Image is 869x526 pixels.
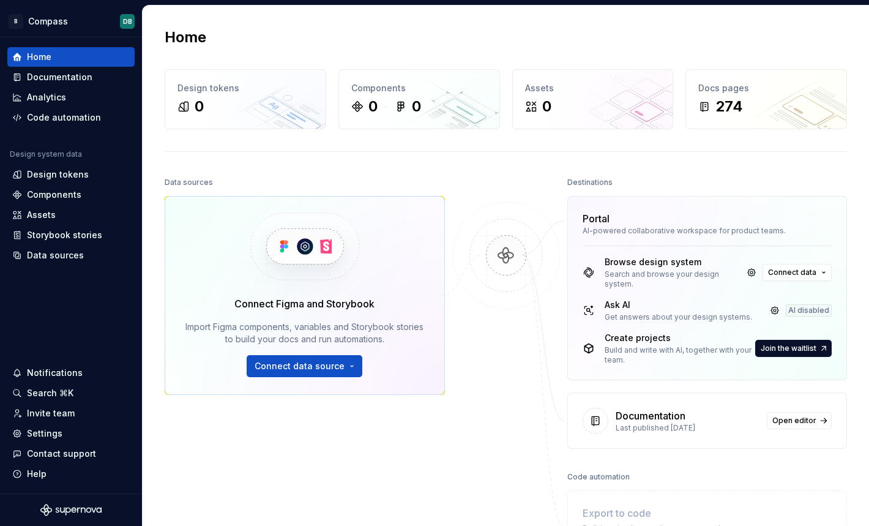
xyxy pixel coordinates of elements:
div: Documentation [616,408,685,423]
button: Help [7,464,135,484]
a: Design tokens [7,165,135,184]
div: Last published [DATE] [616,423,760,433]
button: Search ⌘K [7,383,135,403]
a: Code automation [7,108,135,127]
div: Design system data [10,149,82,159]
a: Data sources [7,246,135,265]
div: Notifications [27,367,83,379]
div: Components [351,82,487,94]
svg: Supernova Logo [40,504,102,516]
div: Ask AI [605,299,752,311]
div: Components [27,189,81,201]
span: Open editor [772,416,816,426]
div: Destinations [567,174,613,191]
div: Data sources [165,174,213,191]
div: DB [123,17,132,26]
a: Assets [7,205,135,225]
div: Connect Figma and Storybook [234,296,375,311]
button: BCompassDB [2,8,140,34]
a: Settings [7,424,135,443]
h2: Home [165,28,206,47]
div: Code automation [27,111,101,124]
a: Components00 [338,69,500,129]
a: Home [7,47,135,67]
div: Design tokens [177,82,313,94]
div: Build and write with AI, together with your team. [605,345,753,365]
span: Join the waitlist [761,344,816,353]
div: Browse design system [605,256,741,268]
a: Documentation [7,67,135,87]
div: Home [27,51,51,63]
div: Portal [583,211,610,226]
div: Settings [27,427,62,440]
span: Connect data [768,268,816,277]
div: 274 [715,97,743,116]
div: Compass [28,15,68,28]
div: AI disabled [786,304,832,317]
div: 0 [412,97,421,116]
div: Help [27,468,47,480]
span: Connect data source [255,360,345,372]
button: Join the waitlist [755,340,832,357]
a: Design tokens0 [165,69,326,129]
a: Analytics [7,88,135,107]
div: Search and browse your design system. [605,269,741,289]
div: Create projects [605,332,753,344]
div: 0 [195,97,204,116]
a: Assets0 [512,69,674,129]
button: Contact support [7,444,135,464]
div: Import Figma components, variables and Storybook stories to build your docs and run automations. [182,321,427,345]
div: 0 [542,97,551,116]
a: Docs pages274 [685,69,847,129]
div: Get answers about your design systems. [605,312,752,322]
div: Invite team [27,407,75,419]
div: Assets [525,82,661,94]
div: Design tokens [27,168,89,181]
a: Storybook stories [7,225,135,245]
div: Search ⌘K [27,387,73,399]
div: AI-powered collaborative workspace for product teams. [583,226,832,236]
div: Storybook stories [27,229,102,241]
div: 0 [368,97,378,116]
a: Invite team [7,404,135,423]
button: Connect data [763,264,832,281]
button: Notifications [7,363,135,383]
button: Connect data source [247,355,362,377]
div: Export to code [583,506,744,520]
div: B [9,14,23,29]
div: Docs pages [698,82,834,94]
a: Open editor [767,412,832,429]
div: Assets [27,209,56,221]
a: Components [7,185,135,205]
div: Documentation [27,71,92,83]
div: Analytics [27,91,66,103]
div: Code automation [567,468,630,486]
div: Contact support [27,448,96,460]
div: Data sources [27,249,84,261]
